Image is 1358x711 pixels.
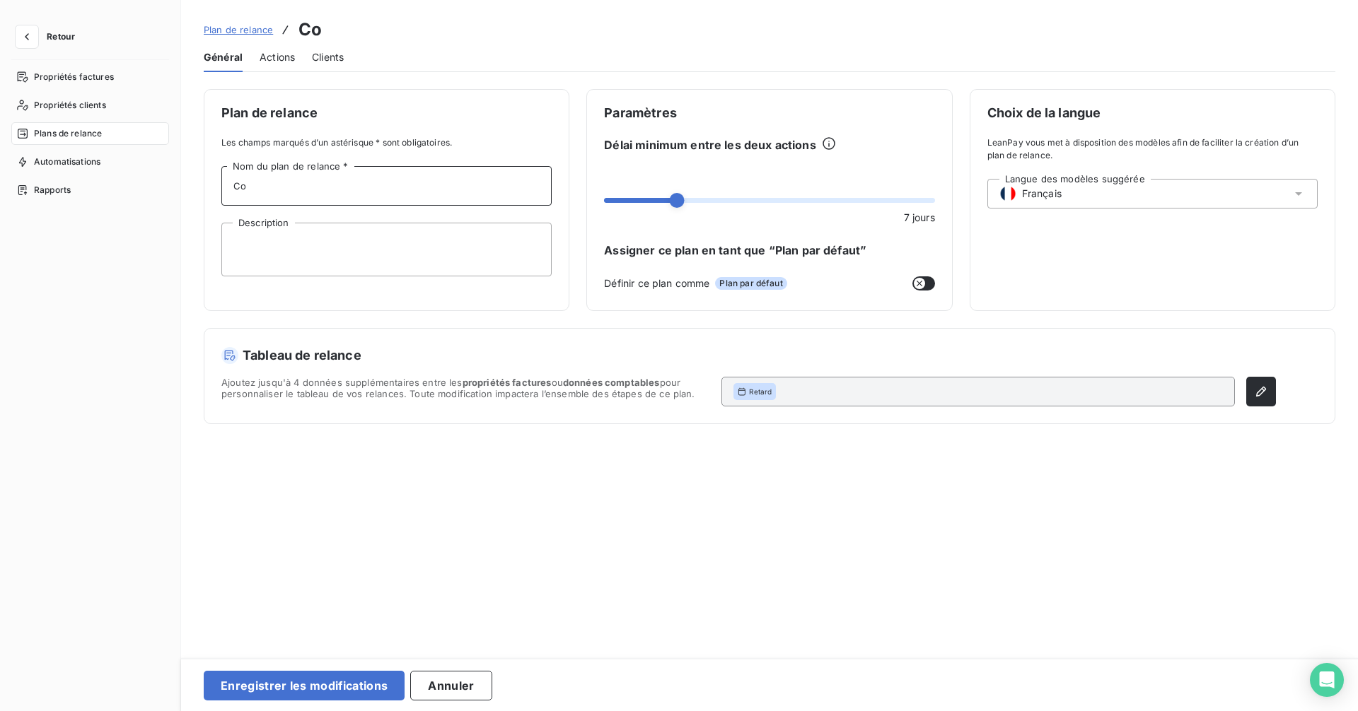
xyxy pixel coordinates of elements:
[987,107,1318,119] span: Choix de la langue
[604,136,816,153] span: Délai minimum entre les deux actions
[221,166,552,206] input: placeholder
[221,377,710,406] span: Ajoutez jusqu'à 4 données supplémentaires entre les ou pour personnaliser le tableau de vos relan...
[312,50,344,64] span: Clients
[34,99,106,112] span: Propriétés clients
[11,94,169,117] a: Propriétés clients
[11,179,169,201] a: Rapports
[221,346,1276,365] h5: Tableau de relance
[463,377,552,388] span: propriétés factures
[987,136,1318,162] span: LeanPay vous met à disposition des modèles afin de faciliter la création d’un plan de relance.
[221,136,552,149] span: Les champs marqués d’un astérisque * sont obligatoires.
[11,122,169,145] a: Plans de relance
[11,151,169,173] a: Automatisations
[715,277,787,290] span: Plan par défaut
[34,127,102,140] span: Plans de relance
[749,387,772,396] span: Retard
[34,71,114,83] span: Propriétés factures
[204,50,243,64] span: Général
[410,671,492,700] button: Annuler
[11,66,169,88] a: Propriétés factures
[204,24,273,35] span: Plan de relance
[298,17,322,42] h3: Co
[563,377,660,388] span: données comptables
[11,25,86,48] button: Retour
[604,107,934,119] span: Paramètres
[604,276,709,290] span: Définir ce plan comme
[1022,187,1062,201] span: Français
[1310,663,1344,697] div: Open Intercom Messenger
[221,107,552,119] span: Plan de relance
[34,184,71,196] span: Rapports
[34,155,100,168] span: Automatisations
[204,23,273,37] a: Plan de relance
[904,210,935,225] span: 7 jours
[604,242,934,259] span: Assigner ce plan en tant que “Plan par défaut”
[47,33,75,41] span: Retour
[260,50,295,64] span: Actions
[204,671,405,700] button: Enregistrer les modifications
